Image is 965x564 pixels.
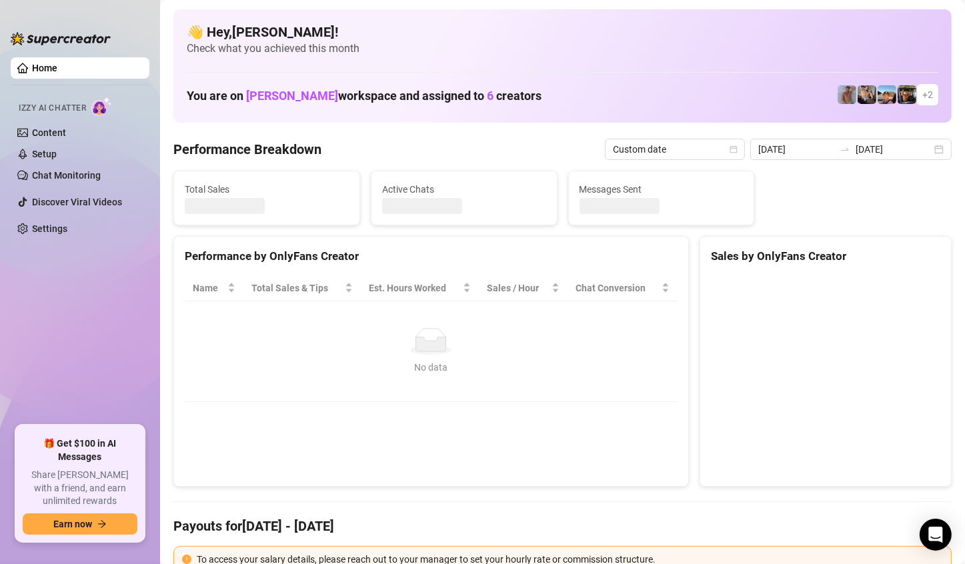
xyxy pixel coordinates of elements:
[487,89,494,103] span: 6
[91,97,112,116] img: AI Chatter
[187,41,938,56] span: Check what you achieved this month
[856,142,932,157] input: End date
[198,360,664,375] div: No data
[97,519,107,529] span: arrow-right
[32,149,57,159] a: Setup
[53,519,92,529] span: Earn now
[32,197,122,207] a: Discover Viral Videos
[758,142,834,157] input: Start date
[185,182,349,197] span: Total Sales
[23,437,137,463] span: 🎁 Get $100 in AI Messages
[19,102,86,115] span: Izzy AI Chatter
[576,281,658,295] span: Chat Conversion
[193,281,225,295] span: Name
[32,170,101,181] a: Chat Monitoring
[32,223,67,234] a: Settings
[479,275,568,301] th: Sales / Hour
[32,63,57,73] a: Home
[858,85,876,104] img: George
[487,281,550,295] span: Sales / Hour
[711,247,940,265] div: Sales by OnlyFans Creator
[187,23,938,41] h4: 👋 Hey, [PERSON_NAME] !
[246,89,338,103] span: [PERSON_NAME]
[878,85,896,104] img: Zach
[185,275,243,301] th: Name
[182,555,191,564] span: exclamation-circle
[185,247,678,265] div: Performance by OnlyFans Creator
[920,519,952,551] div: Open Intercom Messenger
[922,87,933,102] span: + 2
[369,281,460,295] div: Est. Hours Worked
[730,145,738,153] span: calendar
[23,513,137,535] button: Earn nowarrow-right
[580,182,744,197] span: Messages Sent
[173,517,952,535] h4: Payouts for [DATE] - [DATE]
[568,275,677,301] th: Chat Conversion
[838,85,856,104] img: Joey
[187,89,542,103] h1: You are on workspace and assigned to creators
[173,140,321,159] h4: Performance Breakdown
[243,275,361,301] th: Total Sales & Tips
[898,85,916,104] img: Nathan
[382,182,546,197] span: Active Chats
[32,127,66,138] a: Content
[23,469,137,508] span: Share [PERSON_NAME] with a friend, and earn unlimited rewards
[840,144,850,155] span: to
[11,32,111,45] img: logo-BBDzfeDw.svg
[613,139,737,159] span: Custom date
[840,144,850,155] span: swap-right
[251,281,342,295] span: Total Sales & Tips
